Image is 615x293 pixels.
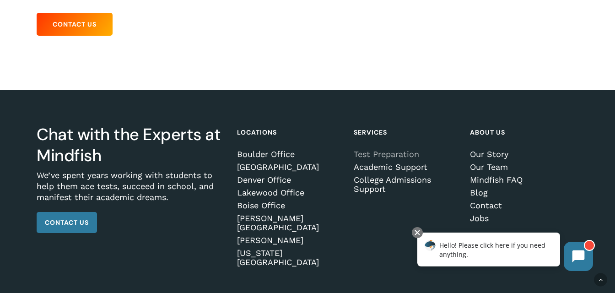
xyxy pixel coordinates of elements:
a: Blog [470,188,576,197]
a: Contact Us [37,13,113,36]
a: Lakewood Office [237,188,343,197]
a: Our Team [470,163,576,172]
a: Boise Office [237,201,343,210]
a: Test Preparation [354,150,459,159]
a: College Admissions Support [354,175,459,194]
a: Contact [470,201,576,210]
p: We’ve spent years working with students to help them ace tests, succeed in school, and manifest t... [37,170,226,212]
a: Boulder Office [237,150,343,159]
iframe: Chatbot [408,225,602,280]
h3: Chat with the Experts at Mindfish [37,124,226,166]
span: Contact Us [53,20,97,29]
h4: About Us [470,124,576,141]
a: [PERSON_NAME][GEOGRAPHIC_DATA] [237,214,343,232]
a: Jobs [470,214,576,223]
a: [PERSON_NAME] [237,236,343,245]
a: Our Story [470,150,576,159]
h4: Services [354,124,459,141]
a: [GEOGRAPHIC_DATA] [237,163,343,172]
a: Contact Us [37,212,97,233]
a: Mindfish FAQ [470,175,576,184]
a: Denver Office [237,175,343,184]
a: [US_STATE][GEOGRAPHIC_DATA] [237,249,343,267]
a: Academic Support [354,163,459,172]
h4: Locations [237,124,343,141]
span: Contact Us [45,218,89,227]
